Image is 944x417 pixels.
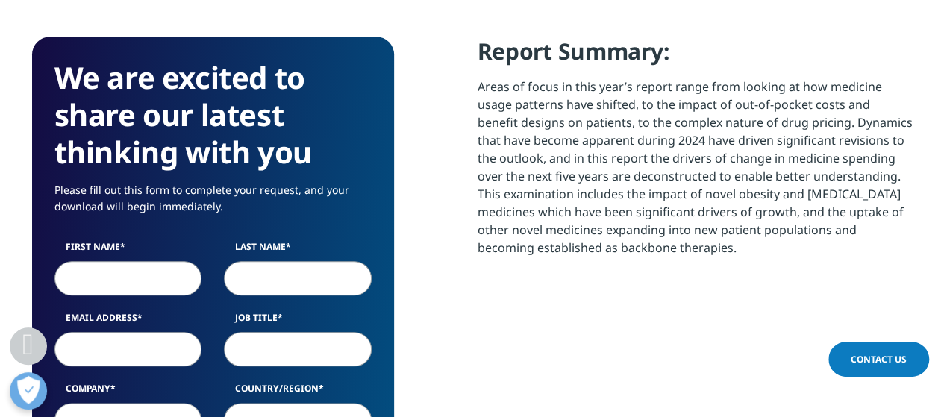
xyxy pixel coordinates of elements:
p: Please fill out this form to complete your request, and your download will begin immediately. [54,182,372,226]
button: Open Preferences [10,372,47,410]
label: Country/Region [224,382,372,403]
p: Areas of focus in this year’s report range from looking at how medicine usage patterns have shift... [478,78,913,268]
label: First Name [54,240,202,261]
label: Email Address [54,311,202,332]
h4: Report Summary: [478,37,913,78]
label: Company [54,382,202,403]
span: Contact Us [851,353,907,366]
h3: We are excited to share our latest thinking with you [54,59,372,171]
label: Job Title [224,311,372,332]
label: Last Name [224,240,372,261]
a: Contact Us [828,342,929,377]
